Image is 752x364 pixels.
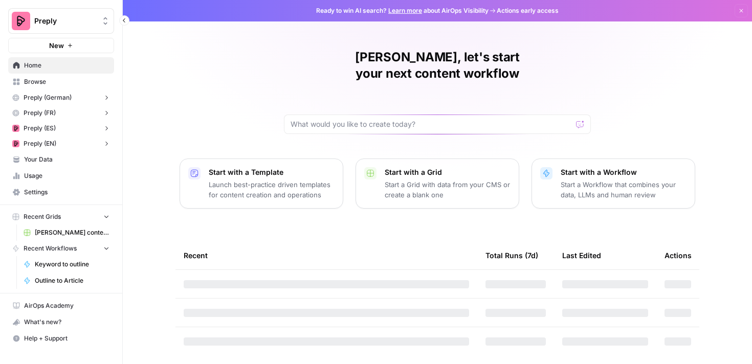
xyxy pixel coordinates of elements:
button: What's new? [8,314,114,330]
button: Help + Support [8,330,114,347]
span: Outline to Article [35,276,109,285]
span: Home [24,61,109,70]
p: Start with a Grid [385,167,511,177]
a: Learn more [388,7,422,14]
p: Start a Grid with data from your CMS or create a blank one [385,179,511,200]
a: Your Data [8,151,114,168]
span: Preply (ES) [24,124,56,133]
p: Start with a Template [209,167,335,177]
button: Preply (EN) [8,136,114,151]
a: Keyword to outline [19,256,114,272]
span: Your Data [24,155,109,164]
button: Recent Grids [8,209,114,224]
div: Last Edited [562,241,601,269]
span: Actions early access [497,6,559,15]
button: Preply (German) [8,90,114,105]
a: [PERSON_NAME] content interlinking test - new content [19,224,114,241]
button: New [8,38,114,53]
button: Start with a TemplateLaunch best-practice driven templates for content creation and operations [180,158,343,209]
span: Preply [34,16,96,26]
p: Start with a Workflow [561,167,687,177]
span: Usage [24,171,109,180]
button: Workspace: Preply [8,8,114,34]
span: Browse [24,77,109,86]
span: Preply (EN) [24,139,56,148]
div: Actions [665,241,692,269]
h1: [PERSON_NAME], let's start your next content workflow [284,49,591,82]
p: Launch best-practice driven templates for content creation and operations [209,179,335,200]
img: mhz6d65ffplwgtj76gcfkrq5icux [12,140,19,147]
span: AirOps Academy [24,301,109,310]
button: Recent Workflows [8,241,114,256]
img: mhz6d65ffplwgtj76gcfkrq5icux [12,125,19,132]
span: New [49,40,64,51]
span: Preply (FR) [24,108,56,118]
button: Preply (FR) [8,105,114,121]
a: Settings [8,184,114,200]
span: Settings [24,188,109,197]
a: Outline to Article [19,272,114,289]
input: What would you like to create today? [291,119,572,129]
div: What's new? [9,314,114,330]
p: Start a Workflow that combines your data, LLMs and human review [561,179,687,200]
span: Recent Workflows [24,244,77,253]
img: Preply Logo [12,12,30,30]
span: Recent Grids [24,212,61,221]
a: Browse [8,74,114,90]
button: Preply (ES) [8,121,114,136]
a: Usage [8,168,114,184]
div: Total Runs (7d) [485,241,538,269]
a: Home [8,57,114,74]
button: Start with a GridStart a Grid with data from your CMS or create a blank one [356,158,519,209]
div: Recent [184,241,469,269]
a: AirOps Academy [8,298,114,314]
span: [PERSON_NAME] content interlinking test - new content [35,228,109,237]
span: Ready to win AI search? about AirOps Visibility [316,6,489,15]
span: Keyword to outline [35,260,109,269]
button: Start with a WorkflowStart a Workflow that combines your data, LLMs and human review [532,158,695,209]
span: Preply (German) [24,93,72,102]
span: Help + Support [24,334,109,343]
